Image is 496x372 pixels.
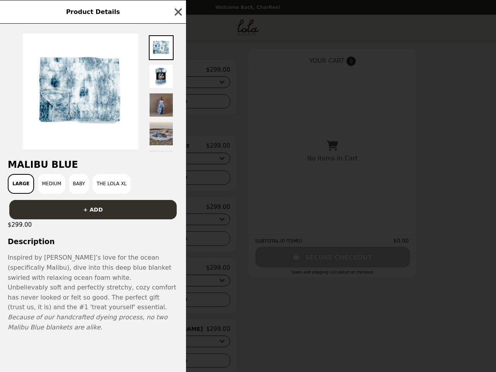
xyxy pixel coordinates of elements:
img: Thumbnail 3 [149,93,174,117]
span: Unbelievably soft and perfectly stretchy, cozy comfort has never looked or felt so good. [8,284,176,311]
button: Baby [69,174,89,194]
img: Thumbnail 2 [149,64,174,89]
img: Thumbnail 4 [149,121,174,146]
img: Thumbnail 1 [149,35,174,60]
span: Inspired by [PERSON_NAME]’s love for the ocean (specifically Malibu), dive into this deep blue bl... [8,254,171,281]
button: Large [8,174,34,194]
span: Product Details [66,8,120,15]
img: Thumbnail 5 [149,150,174,175]
button: + ADD [9,200,177,219]
button: The Lola XL [93,174,130,194]
img: Large [22,33,139,150]
button: Medium [38,174,65,194]
em: Because of our handcrafted dyeing process, no two Malibu Blue blankets are alike. [8,313,167,331]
